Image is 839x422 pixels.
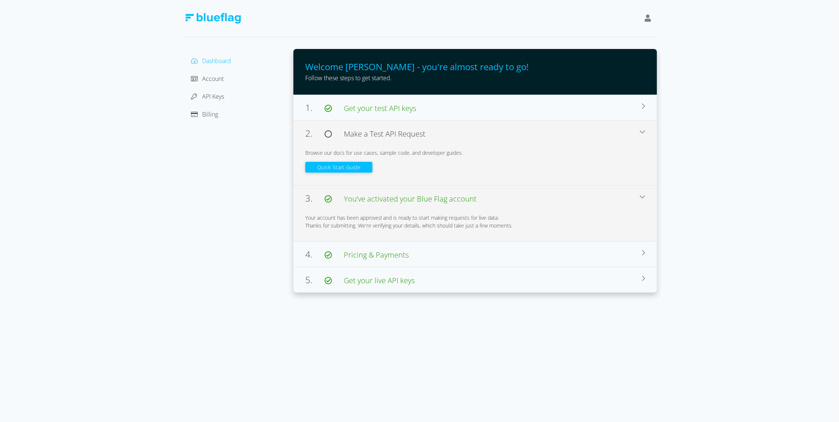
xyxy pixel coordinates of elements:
[305,274,325,286] span: 5.
[344,103,416,113] span: Get your test API keys
[305,74,392,82] span: Follow these steps to get started.
[202,57,231,65] span: Dashboard
[185,13,241,24] img: Blue Flag Logo
[305,127,325,139] span: 2.
[191,92,224,101] a: API Keys
[305,149,645,157] div: Browse our docs for use cases, sample code, and developer guides.
[305,214,645,222] div: Your account has been approved and is ready to start making requests for live data.
[344,129,425,139] span: Make a Test API Request
[344,194,477,204] span: You’ve activated your Blue Flag account
[202,92,224,101] span: API Keys
[344,275,415,285] span: Get your live API keys
[191,75,224,83] a: Account
[305,162,372,173] button: Quick Start Guide
[202,110,218,118] span: Billing
[305,192,325,204] span: 3.
[191,57,231,65] a: Dashboard
[344,250,409,260] span: Pricing & Payments
[305,222,645,229] div: Thanks for submitting. We're verifying your details, which should take just a few moments.
[305,60,529,73] span: Welcome [PERSON_NAME] - you're almost ready to go!
[305,248,325,260] span: 4.
[191,110,218,118] a: Billing
[305,101,325,114] span: 1.
[202,75,224,83] span: Account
